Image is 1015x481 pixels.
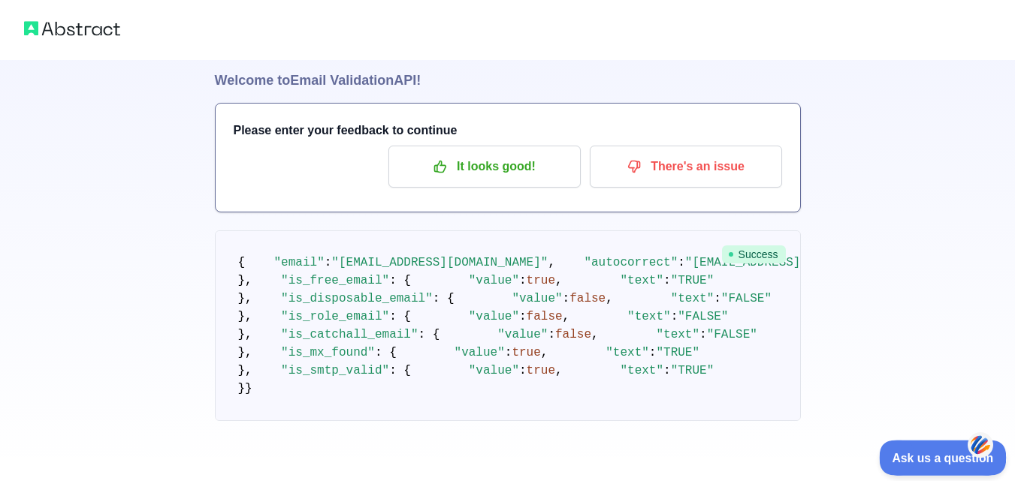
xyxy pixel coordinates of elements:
p: It looks good! [400,154,569,179]
span: "is_smtp_valid" [281,364,389,377]
span: true [527,274,555,287]
img: Abstract logo [24,18,120,39]
span: , [591,328,599,341]
span: : { [389,274,411,287]
span: "text" [606,346,649,359]
span: { [238,256,246,269]
span: "value" [512,292,562,305]
span: , [555,274,563,287]
span: , [541,346,548,359]
img: svg+xml;base64,PHN2ZyB3aWR0aD0iNDQiIGhlaWdodD0iNDQiIHZpZXdCb3g9IjAgMCA0NCA0NCIgZmlsbD0ibm9uZSIgeG... [968,431,993,458]
button: It looks good! [388,146,581,188]
span: "value" [455,346,505,359]
span: "FALSE" [721,292,772,305]
span: "TRUE" [656,346,699,359]
span: "FALSE" [678,310,728,323]
span: "TRUE" [671,274,714,287]
span: : [563,292,570,305]
span: "FALSE" [707,328,757,341]
span: "is_catchall_email" [281,328,418,341]
iframe: Toggle Customer Support [880,440,1007,475]
span: , [548,256,555,269]
span: : [678,256,685,269]
p: There's an issue [601,154,771,179]
span: : { [389,364,411,377]
span: "text" [620,274,663,287]
span: true [527,364,555,377]
span: false [555,328,591,341]
span: "email" [274,256,325,269]
span: false [569,292,606,305]
span: Success [722,245,786,263]
span: "is_mx_found" [281,346,375,359]
span: : [519,310,527,323]
span: "value" [497,328,548,341]
span: : [671,310,678,323]
span: false [527,310,563,323]
span: : [649,346,657,359]
span: "is_free_email" [281,274,389,287]
span: : { [375,346,397,359]
span: , [563,310,570,323]
span: "is_disposable_email" [281,292,433,305]
span: true [512,346,540,359]
span: "autocorrect" [584,256,678,269]
span: : [519,274,527,287]
span: : [663,274,671,287]
h3: Please enter your feedback to continue [234,122,782,140]
span: : [548,328,555,341]
span: "[EMAIL_ADDRESS][DOMAIN_NAME]" [685,256,902,269]
span: "value" [469,364,519,377]
span: "TRUE" [671,364,714,377]
span: "text" [656,328,699,341]
span: "is_role_email" [281,310,389,323]
span: : [519,364,527,377]
span: : [663,364,671,377]
span: "text" [620,364,663,377]
span: : { [418,328,440,341]
span: : { [389,310,411,323]
span: : [325,256,332,269]
span: , [555,364,563,377]
span: "value" [469,310,519,323]
span: : [699,328,707,341]
span: "value" [469,274,519,287]
span: "text" [671,292,714,305]
span: : [714,292,721,305]
span: : [505,346,512,359]
h1: Welcome to Email Validation API! [215,70,801,91]
span: "[EMAIL_ADDRESS][DOMAIN_NAME]" [331,256,548,269]
span: : { [433,292,455,305]
span: , [606,292,613,305]
span: "text" [627,310,671,323]
button: There's an issue [590,146,782,188]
